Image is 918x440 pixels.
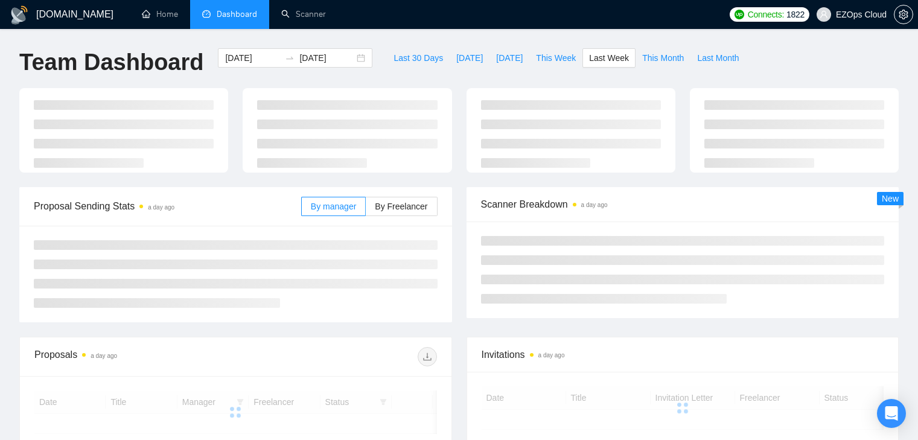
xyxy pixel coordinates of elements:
a: homeHome [142,9,178,19]
span: This Month [642,51,684,65]
span: Proposal Sending Stats [34,199,301,214]
button: This Week [529,48,582,68]
span: This Week [536,51,576,65]
span: New [882,194,899,203]
input: End date [299,51,354,65]
img: upwork-logo.png [735,10,744,19]
span: By manager [311,202,356,211]
span: Scanner Breakdown [481,197,885,212]
div: Proposals [34,347,235,366]
span: Last 30 Days [394,51,443,65]
span: Last Week [589,51,629,65]
span: Invitations [482,347,884,362]
div: Open Intercom Messenger [877,399,906,428]
span: to [285,53,295,63]
time: a day ago [148,204,174,211]
span: [DATE] [496,51,523,65]
span: By Freelancer [375,202,427,211]
time: a day ago [538,352,565,359]
time: a day ago [581,202,608,208]
a: setting [894,10,913,19]
img: logo [10,5,29,25]
button: This Month [636,48,690,68]
a: searchScanner [281,9,326,19]
span: [DATE] [456,51,483,65]
span: swap-right [285,53,295,63]
button: Last 30 Days [387,48,450,68]
button: Last Week [582,48,636,68]
button: Last Month [690,48,745,68]
button: [DATE] [450,48,489,68]
input: Start date [225,51,280,65]
button: setting [894,5,913,24]
span: Last Month [697,51,739,65]
span: Connects: [748,8,784,21]
span: setting [894,10,913,19]
span: 1822 [786,8,805,21]
button: [DATE] [489,48,529,68]
span: user [820,10,828,19]
span: Dashboard [217,9,257,19]
span: dashboard [202,10,211,18]
time: a day ago [91,352,117,359]
h1: Team Dashboard [19,48,203,77]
